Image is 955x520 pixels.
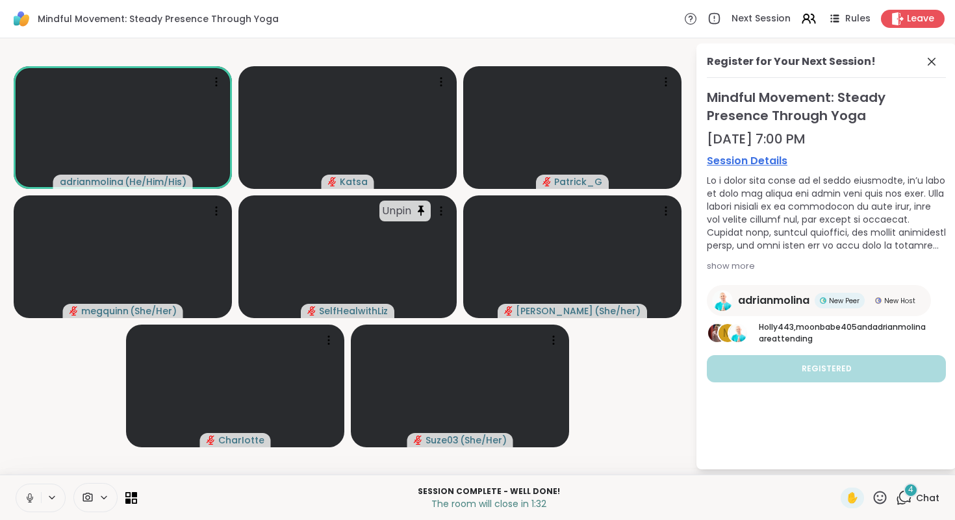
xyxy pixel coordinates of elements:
[145,486,833,497] p: Session Complete - well done!
[414,436,423,445] span: audio-muted
[307,306,316,316] span: audio-muted
[708,324,726,342] img: Holly443
[872,321,926,332] span: adrianmolina
[712,290,733,311] img: adrianmolina
[554,175,602,188] span: Patrick_G
[707,260,946,273] div: show more
[707,285,931,316] a: adrianmolinaadrianmolinaNew PeerNew PeerNew HostNew Host
[732,12,791,25] span: Next Session
[218,434,264,447] span: CharIotte
[379,201,431,221] div: Unpin
[504,306,513,316] span: audio-muted
[130,304,177,317] span: ( She/Her )
[759,321,796,332] span: Holly443 ,
[10,8,32,30] img: ShareWell Logomark
[796,321,872,332] span: moonbabe405 and
[707,88,946,125] span: Mindful Movement: Steady Presence Through Yoga
[875,297,882,304] img: New Host
[723,325,732,342] span: m
[70,306,79,316] span: audio-muted
[907,12,934,25] span: Leave
[729,324,747,342] img: adrianmolina
[707,174,946,252] div: Lo i dolor sita conse ad el seddo eiusmodte, in’u labo et dolo mag aliqua eni admin veni quis nos...
[802,363,852,375] span: Registered
[916,491,939,504] span: Chat
[460,434,507,447] span: ( She/Her )
[707,153,946,169] a: Session Details
[328,177,337,186] span: audio-muted
[594,304,641,317] span: ( She/her )
[426,434,459,447] span: Suze03
[207,436,216,445] span: audio-muted
[845,12,871,25] span: Rules
[884,296,915,306] span: New Host
[60,175,123,188] span: adrianmolina
[846,490,859,506] span: ✋
[759,321,946,345] p: are attending
[125,175,186,188] span: ( He/Him/His )
[820,297,826,304] img: New Peer
[908,484,913,495] span: 4
[145,497,833,510] p: The room will close in 1:32
[707,355,946,382] button: Registered
[707,54,876,69] div: Register for Your Next Session!
[707,130,946,148] div: [DATE] 7:00 PM
[542,177,552,186] span: audio-muted
[38,12,279,25] span: Mindful Movement: Steady Presence Through Yoga
[516,304,593,317] span: [PERSON_NAME]
[81,304,129,317] span: megquinn
[738,293,809,308] span: adrianmolina
[340,175,368,188] span: Katsa
[319,304,388,317] span: SelfHealwithLiz
[829,296,860,306] span: New Peer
